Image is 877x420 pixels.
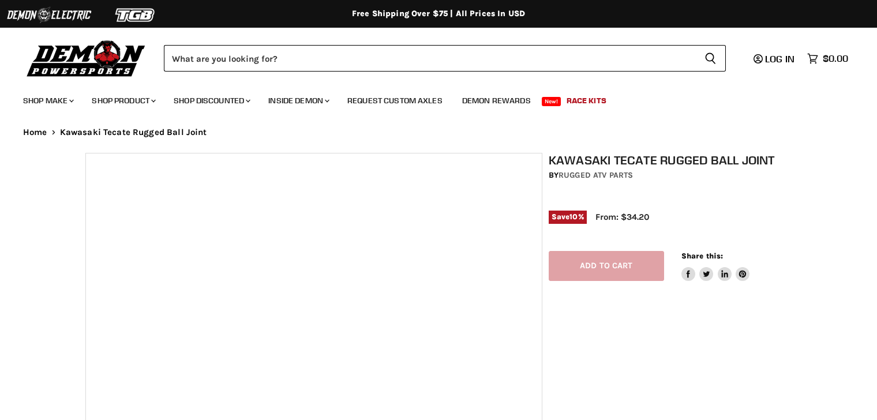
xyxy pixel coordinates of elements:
form: Product [164,45,726,72]
button: Search [695,45,726,72]
span: Kawasaki Tecate Rugged Ball Joint [60,127,207,137]
img: Demon Powersports [23,37,149,78]
aside: Share this: [681,251,750,282]
a: Request Custom Axles [339,89,451,112]
a: Rugged ATV Parts [559,170,633,180]
a: Shop Make [14,89,81,112]
a: Log in [748,54,801,64]
input: Search [164,45,695,72]
span: $0.00 [823,53,848,64]
span: From: $34.20 [595,212,649,222]
span: Share this: [681,252,723,260]
a: Shop Product [83,89,163,112]
span: New! [542,97,561,106]
a: $0.00 [801,50,854,67]
img: TGB Logo 2 [92,4,179,26]
span: Save % [549,211,587,223]
ul: Main menu [14,84,845,112]
span: Log in [765,53,794,65]
a: Inside Demon [260,89,336,112]
a: Home [23,127,47,137]
a: Demon Rewards [454,89,539,112]
a: Race Kits [558,89,615,112]
h1: Kawasaki Tecate Rugged Ball Joint [549,153,798,167]
img: Demon Electric Logo 2 [6,4,92,26]
span: 10 [569,212,578,221]
div: by [549,169,798,182]
a: Shop Discounted [165,89,257,112]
